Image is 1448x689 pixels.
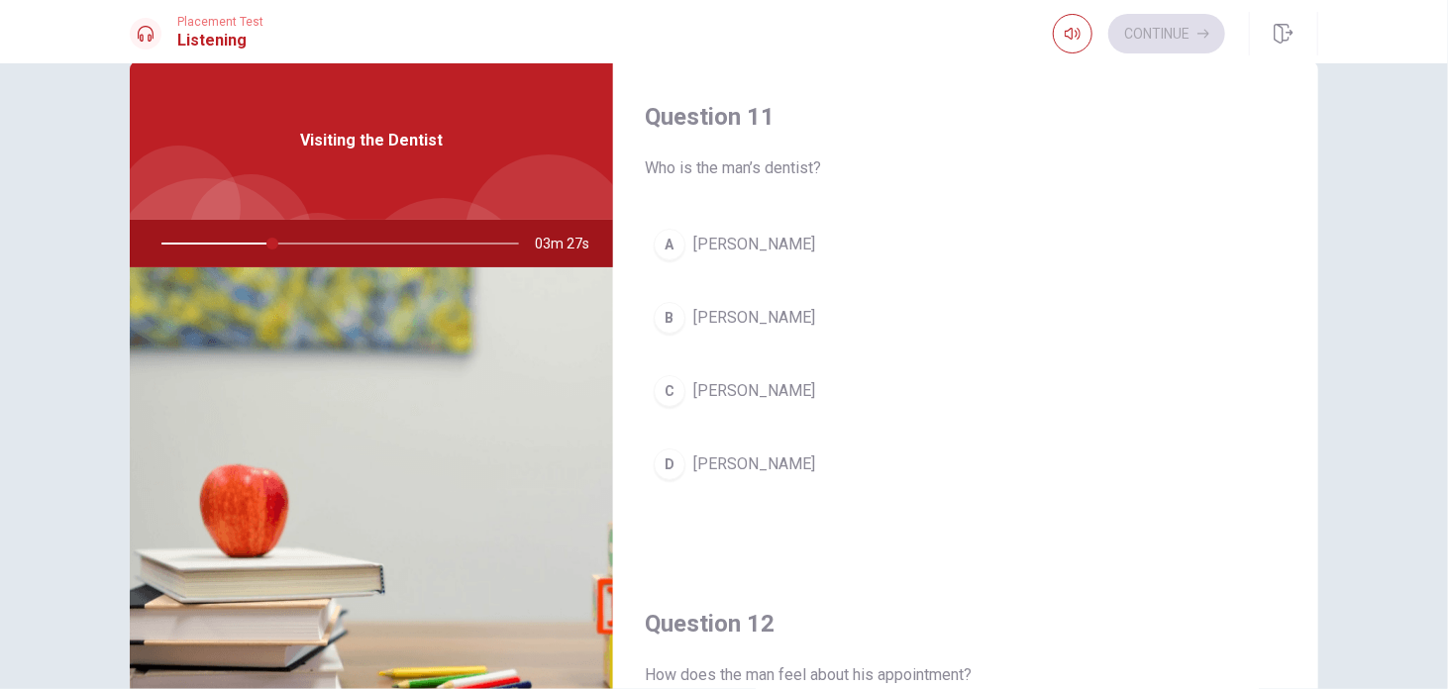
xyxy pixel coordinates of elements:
span: Placement Test [177,15,263,29]
div: C [654,375,685,407]
span: Visiting the Dentist [300,129,443,152]
button: C[PERSON_NAME] [645,366,1287,416]
span: [PERSON_NAME] [693,306,815,330]
h4: Question 11 [645,101,1287,133]
span: [PERSON_NAME] [693,452,815,476]
span: [PERSON_NAME] [693,233,815,256]
div: A [654,229,685,260]
h4: Question 12 [645,608,1287,640]
button: B[PERSON_NAME] [645,293,1287,343]
div: D [654,448,685,480]
span: 03m 27s [535,220,605,267]
span: Who is the man’s dentist? [645,156,1287,180]
button: A[PERSON_NAME] [645,220,1287,269]
span: [PERSON_NAME] [693,379,815,403]
button: D[PERSON_NAME] [645,440,1287,489]
div: B [654,302,685,334]
h1: Listening [177,29,263,52]
span: How does the man feel about his appointment? [645,663,1287,687]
